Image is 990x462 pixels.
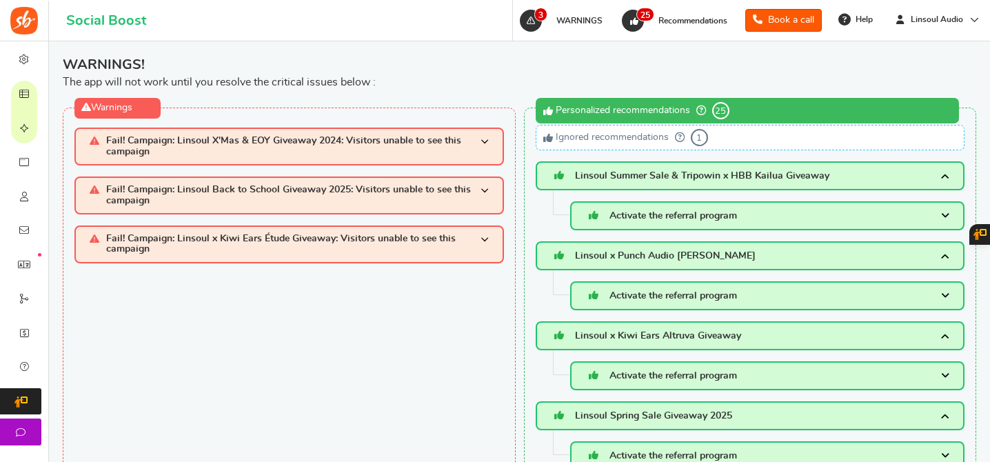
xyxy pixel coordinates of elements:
a: Book a call [745,9,822,32]
a: 3 WARNINGS [518,10,609,32]
a: 25 Recommendations [620,10,734,32]
span: 25 [636,8,654,21]
div: Ignored recommendations [536,125,965,150]
div: Warnings [74,98,161,119]
img: Social Boost [10,7,38,34]
div: The app will not work until you resolve the critical issues below : [63,55,976,90]
span: 25 [712,102,729,119]
span: Fail! Campaign: Linsoul Back to School Giveaway 2025: Visitors unable to see this campaign [106,185,481,206]
span: Linsoul Audio [905,14,969,26]
span: WARNINGS! [63,55,976,74]
span: Fail! Campaign: Linsoul X'Mas & EOY Giveaway 2024: Visitors unable to see this campaign [106,136,481,157]
span: Activate the referral program [609,211,737,221]
span: Activate the referral program [609,291,737,301]
span: 3 [534,8,547,21]
div: Personalized recommendations [536,98,960,123]
a: Help [833,8,880,30]
span: 1 [691,129,708,146]
span: Recommendations [658,17,727,25]
span: Linsoul Spring Sale Giveaway 2025 [575,411,732,421]
span: Activate the referral program [609,371,737,381]
span: Linsoul x Kiwi Ears Altruva Giveaway [575,331,741,341]
span: Fail! Campaign: Linsoul x Kiwi Ears Étude Giveaway: Visitors unable to see this campaign [106,234,481,255]
span: Activate the referral program [609,451,737,461]
span: Linsoul Summer Sale & Tripowin x HBB Kailua Giveaway [575,171,829,181]
span: Linsoul x Punch Audio [PERSON_NAME] [575,251,756,261]
em: New [38,253,41,257]
h1: Social Boost [66,13,146,28]
span: Help [852,14,873,26]
span: WARNINGS [556,17,603,25]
